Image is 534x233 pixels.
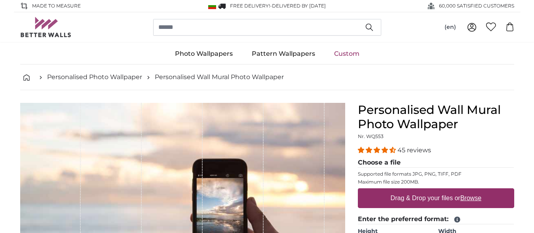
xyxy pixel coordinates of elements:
[397,146,431,154] span: 45 reviews
[20,64,514,90] nav: breadcrumbs
[325,44,369,64] a: Custom
[358,146,397,154] span: 4.36 stars
[460,195,481,201] u: Browse
[272,3,326,9] span: Delivered by [DATE]
[439,2,514,9] span: 60,000 SATISFIED CUSTOMERS
[358,158,514,168] legend: Choose a file
[208,3,216,9] img: Bulgaria
[242,44,325,64] a: Pattern Wallpapers
[47,72,142,82] a: Personalised Photo Wallpaper
[32,2,81,9] span: Made to Measure
[358,214,514,224] legend: Enter the preferred format:
[358,103,514,131] h1: Personalised Wall Mural Photo Wallpaper
[20,17,72,37] img: Betterwalls
[358,171,514,177] p: Supported file formats JPG, PNG, TIFF, PDF
[165,44,242,64] a: Photo Wallpapers
[155,72,284,82] a: Personalised Wall Mural Photo Wallpaper
[358,179,514,185] p: Maximum file size 200MB.
[387,190,484,206] label: Drag & Drop your files or
[270,3,326,9] span: -
[438,20,462,34] button: (en)
[230,3,270,9] span: FREE delivery!
[358,133,384,139] span: Nr. WQ553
